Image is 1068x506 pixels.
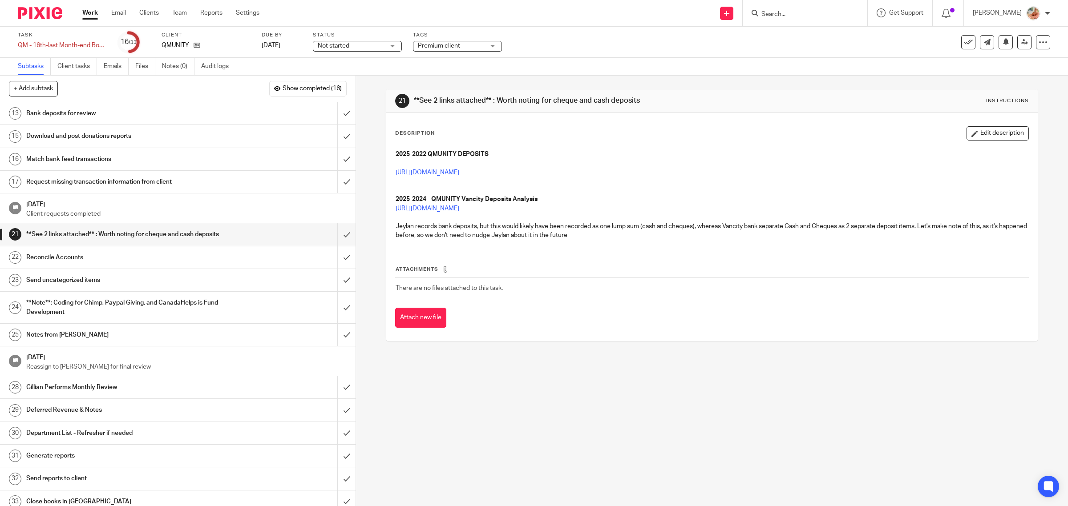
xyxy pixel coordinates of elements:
div: 28 [9,381,21,394]
input: Search [761,11,841,19]
div: 24 [9,301,21,314]
button: Edit description [967,126,1029,141]
h1: Gillian Performs Monthly Review [26,381,228,394]
h1: Reconcile Accounts [26,251,228,264]
div: 15 [9,130,21,143]
a: Emails [104,58,129,75]
div: 13 [9,107,21,120]
a: [URL][DOMAIN_NAME] [396,169,459,176]
span: [DATE] [262,42,280,48]
h1: **Note**: Coding for Chimp, Paypal Giving, and CanadaHelps is Fund Development [26,296,228,319]
div: 25 [9,329,21,341]
span: Get Support [889,10,923,16]
img: Pixie [18,7,62,19]
div: 21 [395,94,409,108]
div: 29 [9,404,21,417]
label: Client [162,32,251,39]
p: Reassign to [PERSON_NAME] for final review [26,362,347,371]
button: + Add subtask [9,81,58,96]
p: Jeylan records bank deposits, but this would likely have been recorded as one lump sum (cash and ... [396,222,1029,240]
div: 22 [9,251,21,264]
a: Settings [236,8,259,17]
button: Show completed (16) [269,81,347,96]
a: Notes (0) [162,58,194,75]
div: QM - 16th-last Month-end Bookkeeping - July [18,41,107,50]
a: Team [172,8,187,17]
label: Due by [262,32,302,39]
a: Client tasks [57,58,97,75]
span: Attachments [396,267,438,272]
h1: Department List - Refresher if needed [26,426,228,440]
h1: Bank deposits for review [26,107,228,120]
p: Client requests completed [26,209,347,218]
a: Audit logs [201,58,235,75]
div: 16 [9,153,21,165]
h1: Send uncategorized items [26,273,228,287]
div: 30 [9,427,21,439]
a: Files [135,58,155,75]
h1: **See 2 links attached** : Worth noting for cheque and cash deposits [414,96,731,105]
h1: Generate reports [26,449,228,462]
p: [PERSON_NAME] [973,8,1022,17]
span: Premium client [418,43,460,49]
div: 21 [9,228,21,241]
div: 32 [9,473,21,485]
small: /33 [129,40,137,45]
span: There are no files attached to this task. [396,285,503,291]
h1: Request missing transaction information from client [26,175,228,189]
h1: Notes from [PERSON_NAME] [26,328,228,341]
h1: Send reports to client [26,472,228,485]
h1: Deferred Revenue & Notes [26,403,228,417]
div: 16 [121,37,137,47]
a: Reports [200,8,222,17]
a: Subtasks [18,58,51,75]
label: Task [18,32,107,39]
div: 17 [9,176,21,188]
div: 23 [9,274,21,286]
div: 31 [9,450,21,462]
a: Email [111,8,126,17]
a: [URL][DOMAIN_NAME] [396,205,459,212]
button: Attach new file [395,308,446,328]
span: Show completed (16) [283,85,342,92]
label: Status [313,32,402,39]
div: Instructions [986,97,1029,104]
h1: **See 2 links attached** : Worth noting for cheque and cash deposits [26,228,228,241]
h1: Download and post donations reports [26,129,228,143]
strong: 2025-2022 QMUNITY DEPOSITS [396,151,489,157]
p: QMUNITY [162,41,189,50]
h1: [DATE] [26,198,347,209]
strong: 2025-2024 - QMUNITY Vancity Deposits Analysis [396,196,538,202]
img: MIC.jpg [1026,6,1040,20]
label: Tags [413,32,502,39]
a: Work [82,8,98,17]
a: Clients [139,8,159,17]
h1: [DATE] [26,351,347,362]
span: Not started [318,43,349,49]
p: Description [395,130,435,137]
h1: Match bank feed transactions [26,153,228,166]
